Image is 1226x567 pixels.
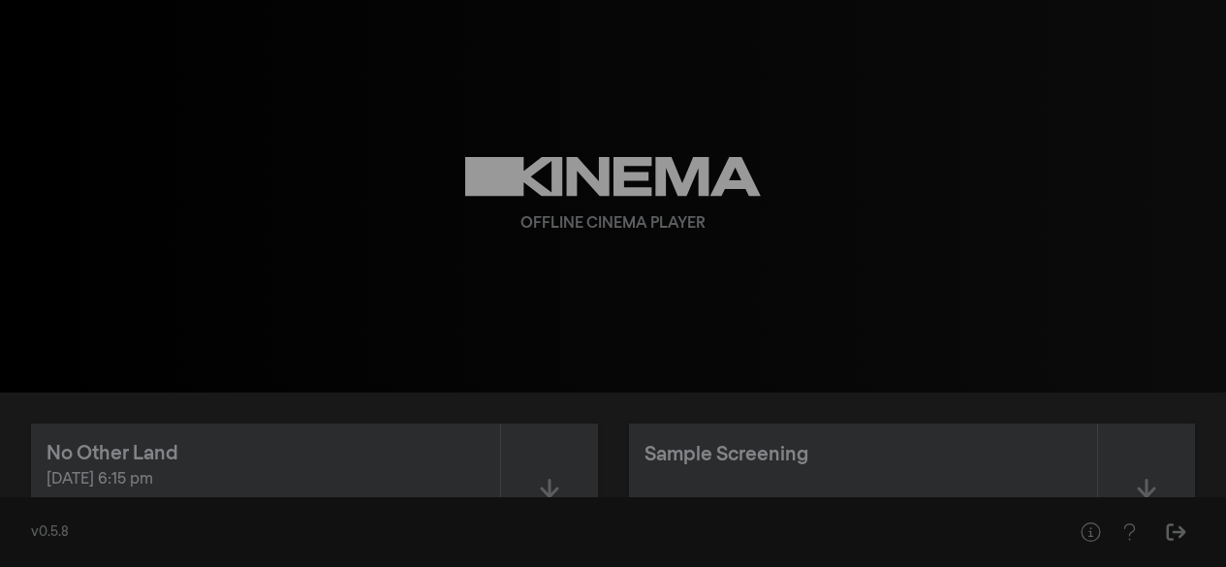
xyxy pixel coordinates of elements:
div: Offline Cinema Player [520,212,706,236]
div: [DATE] 6:15 pm [47,468,485,491]
div: Sample Screening [644,440,808,469]
button: Sign Out [1156,513,1195,551]
button: Help [1110,513,1148,551]
div: v0.5.8 [31,522,1032,543]
button: Help [1071,513,1110,551]
div: No Other Land [47,439,178,468]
